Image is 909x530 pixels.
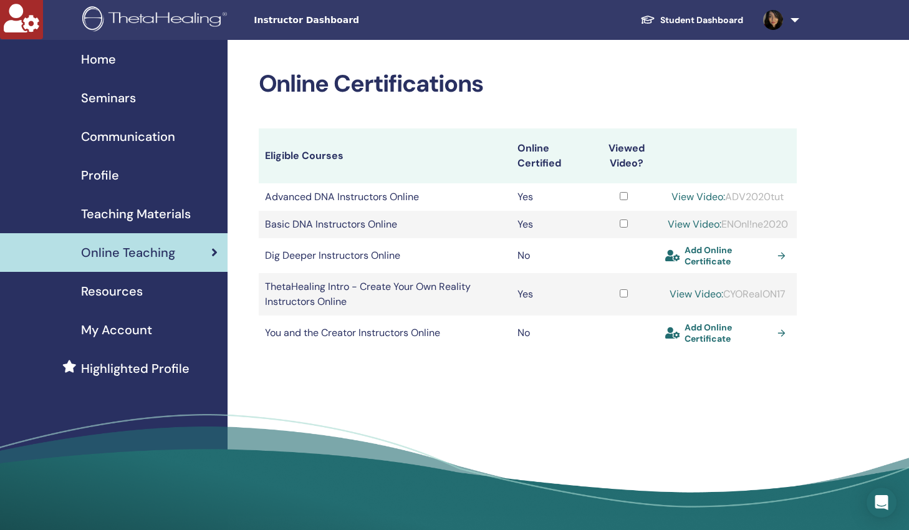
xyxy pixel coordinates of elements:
[665,190,791,205] div: ADV2020tut
[259,273,512,316] td: ThetaHealing Intro - Create Your Own Reality Instructors Online
[81,127,175,146] span: Communication
[511,211,588,238] td: Yes
[671,190,725,203] a: View Video:
[665,287,791,302] div: CYORealON17
[259,70,797,99] h2: Online Certifications
[511,238,588,273] td: No
[511,128,588,183] th: Online Certified
[81,50,116,69] span: Home
[588,128,659,183] th: Viewed Video?
[259,238,512,273] td: Dig Deeper Instructors Online
[763,10,783,30] img: default.jpg
[81,359,190,378] span: Highlighted Profile
[82,6,231,34] img: logo.png
[81,89,136,107] span: Seminars
[670,287,723,301] a: View Video:
[665,322,791,344] a: Add Online Certificate
[867,488,897,518] div: Open Intercom Messenger
[81,243,175,262] span: Online Teaching
[254,14,441,27] span: Instructor Dashboard
[81,166,119,185] span: Profile
[259,128,512,183] th: Eligible Courses
[511,316,588,350] td: No
[685,244,772,267] span: Add Online Certificate
[81,320,152,339] span: My Account
[668,218,721,231] a: View Video:
[81,282,143,301] span: Resources
[511,183,588,211] td: Yes
[259,211,512,238] td: Basic DNA Instructors Online
[665,217,791,232] div: ENOnl!ne2020
[259,316,512,350] td: You and the Creator Instructors Online
[511,273,588,316] td: Yes
[630,9,753,32] a: Student Dashboard
[640,14,655,25] img: graduation-cap-white.svg
[685,322,772,344] span: Add Online Certificate
[259,183,512,211] td: Advanced DNA Instructors Online
[81,205,191,223] span: Teaching Materials
[665,244,791,267] a: Add Online Certificate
